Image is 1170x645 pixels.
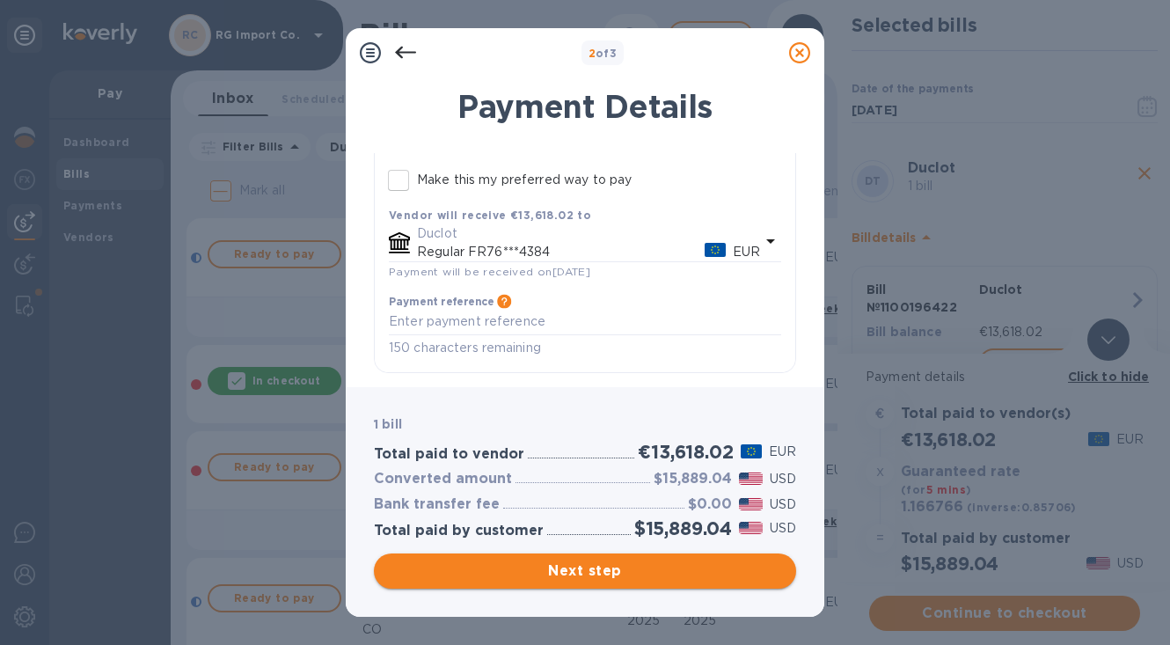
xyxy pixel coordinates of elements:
img: USD [739,498,763,510]
p: Make this my preferred way to pay [417,171,632,189]
p: USD [770,495,796,514]
p: Duclot [417,224,760,243]
button: Next step [374,553,796,589]
img: USD [739,522,763,534]
h3: Bank transfer fee [374,496,500,513]
h3: $15,889.04 [654,471,732,487]
b: of 3 [589,47,618,60]
span: Payment will be received on [DATE] [389,265,590,278]
b: Vendor will receive €13,618.02 to [389,209,591,222]
h2: $15,889.04 [634,517,732,539]
b: 1 bill [374,417,402,431]
p: EUR [769,443,796,461]
span: Next step [388,561,782,582]
p: USD [770,470,796,488]
h3: Payment reference [389,296,494,308]
p: Regular FR76***4384 [417,243,705,261]
h3: Total paid by customer [374,523,544,539]
h3: Total paid to vendor [374,446,524,463]
h3: Converted amount [374,471,512,487]
h1: Payment Details [374,88,796,125]
h3: $0.00 [688,496,732,513]
p: 150 characters remaining [389,338,781,358]
div: default-method [375,36,795,372]
p: USD [770,519,796,538]
img: USD [739,473,763,485]
span: 2 [589,47,596,60]
h2: €13,618.02 [638,441,733,463]
p: EUR [733,243,760,261]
